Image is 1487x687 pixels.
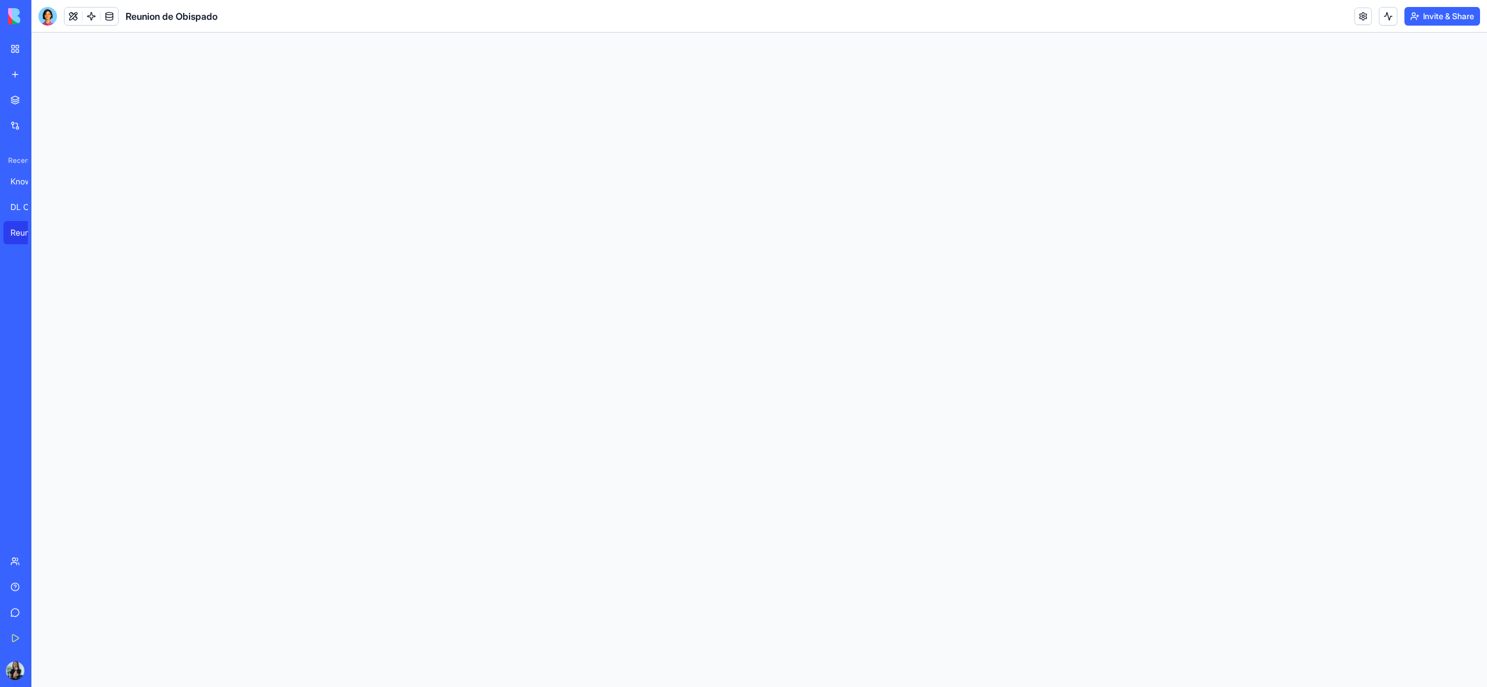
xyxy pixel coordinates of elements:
img: PHOTO-2025-09-15-15-09-07_ggaris.jpg [6,661,24,680]
a: DL Content Ops [3,195,50,219]
a: Reunion de Obispado [3,221,50,244]
span: Recent [3,156,28,165]
div: DL Content Ops [10,201,43,213]
div: Reunion de Obispado [10,227,43,239]
a: Knowledge Hub [3,170,50,193]
span: Reunion de Obispado [126,9,217,23]
button: Invite & Share [1404,7,1480,26]
img: logo [8,8,80,24]
div: Knowledge Hub [10,176,43,187]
